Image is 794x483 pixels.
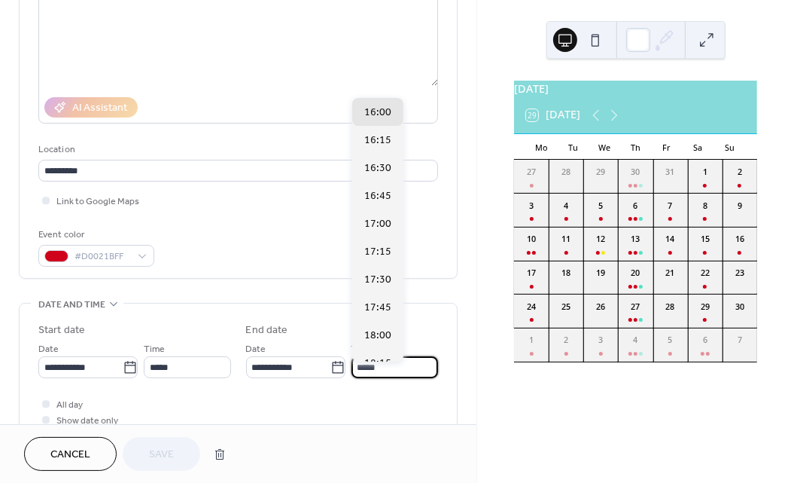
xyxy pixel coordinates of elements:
[364,356,391,371] span: 18:15
[629,267,641,279] div: 20
[560,267,572,279] div: 18
[364,272,391,288] span: 17:30
[50,448,90,463] span: Cancel
[364,328,391,344] span: 18:00
[699,334,711,346] div: 6
[620,134,652,160] div: Th
[558,134,589,160] div: Tu
[699,200,711,212] div: 8
[38,227,151,243] div: Event color
[525,166,537,178] div: 27
[56,194,139,210] span: Link to Google Maps
[734,301,746,313] div: 30
[734,233,746,245] div: 16
[521,105,586,125] button: 29[DATE]
[38,323,85,338] div: Start date
[665,233,677,245] div: 14
[595,200,607,212] div: 5
[525,233,537,245] div: 10
[595,301,607,313] div: 26
[560,233,572,245] div: 11
[683,134,714,160] div: Sa
[56,414,118,430] span: Show date only
[144,342,165,358] span: Time
[525,334,537,346] div: 1
[699,166,711,178] div: 1
[651,134,683,160] div: Fr
[75,249,130,265] span: #D0021BFF
[364,300,391,316] span: 17:45
[629,301,641,313] div: 27
[525,200,537,212] div: 3
[364,160,391,176] span: 16:30
[665,200,677,212] div: 7
[560,301,572,313] div: 25
[525,301,537,313] div: 24
[734,334,746,346] div: 7
[699,267,711,279] div: 22
[665,301,677,313] div: 28
[734,267,746,279] div: 23
[364,133,391,148] span: 16:15
[713,134,745,160] div: Su
[56,398,83,414] span: All day
[589,134,620,160] div: We
[246,342,266,358] span: Date
[514,81,757,97] div: [DATE]
[734,200,746,212] div: 9
[364,105,391,121] span: 16:00
[629,200,641,212] div: 6
[24,437,117,471] button: Cancel
[699,233,711,245] div: 15
[364,244,391,260] span: 17:15
[595,166,607,178] div: 29
[595,334,607,346] div: 3
[665,166,677,178] div: 31
[364,216,391,232] span: 17:00
[38,297,105,313] span: Date and time
[525,267,537,279] div: 17
[629,334,641,346] div: 4
[629,233,641,245] div: 13
[38,142,435,157] div: Location
[364,188,391,204] span: 16:45
[38,342,59,358] span: Date
[595,267,607,279] div: 19
[665,334,677,346] div: 5
[526,134,558,160] div: Mo
[351,342,373,358] span: Time
[665,267,677,279] div: 21
[560,334,572,346] div: 2
[595,233,607,245] div: 12
[734,166,746,178] div: 2
[699,301,711,313] div: 29
[246,323,288,338] div: End date
[629,166,641,178] div: 30
[560,166,572,178] div: 28
[560,200,572,212] div: 4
